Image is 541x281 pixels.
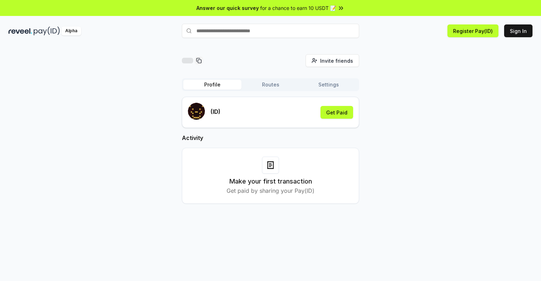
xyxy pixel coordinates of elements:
[182,134,359,142] h2: Activity
[196,4,259,12] span: Answer our quick survey
[9,27,32,35] img: reveel_dark
[260,4,336,12] span: for a chance to earn 10 USDT 📝
[34,27,60,35] img: pay_id
[227,186,314,195] p: Get paid by sharing your Pay(ID)
[320,57,353,64] span: Invite friends
[211,107,221,116] p: (ID)
[306,54,359,67] button: Invite friends
[183,80,241,90] button: Profile
[61,27,81,35] div: Alpha
[447,24,498,37] button: Register Pay(ID)
[504,24,532,37] button: Sign In
[300,80,358,90] button: Settings
[320,106,353,119] button: Get Paid
[241,80,300,90] button: Routes
[229,176,312,186] h3: Make your first transaction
